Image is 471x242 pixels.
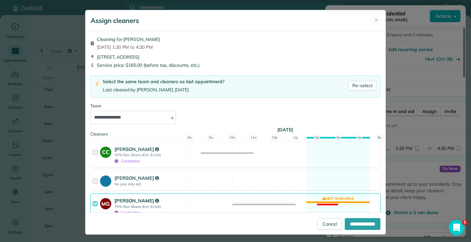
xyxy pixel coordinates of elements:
[317,218,342,230] a: Cancel
[95,80,100,87] img: lightning-bolt-icon-94e5364df696ac2de96d3a42b8a9ff6ba979493684c50e6bbbcda72601fa0d29.png
[114,158,140,163] span: Contractor
[348,81,376,91] a: Re-select
[114,204,188,209] strong: 70% Rev Share (Est: $116)
[91,16,139,25] h5: Assign cleaners
[114,153,188,157] strong: 70% Rev Share (Est: $116)
[114,210,140,215] span: Contractor
[462,220,467,225] span: 1
[103,86,224,93] div: Last cleaned by [PERSON_NAME] [DATE]
[114,146,159,152] strong: [PERSON_NAME]
[97,44,160,50] span: [DATE] 1:30 PM to 4:30 PM
[90,103,381,109] div: Team
[90,131,381,133] div: Cleaners
[114,182,188,186] strong: No pay rate set
[114,197,159,204] strong: [PERSON_NAME]
[100,198,111,208] strong: MG
[100,147,111,156] strong: CC
[90,54,381,60] div: [STREET_ADDRESS]
[449,220,464,235] iframe: Intercom live chat
[103,78,224,85] div: Select the same team and cleaners as last appointment?
[114,175,159,181] strong: [PERSON_NAME]
[375,17,378,24] span: ✕
[97,36,160,43] span: Cleaning for [PERSON_NAME]
[90,62,381,68] div: Service price: $165.00 (before tax, discounts, etc.)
